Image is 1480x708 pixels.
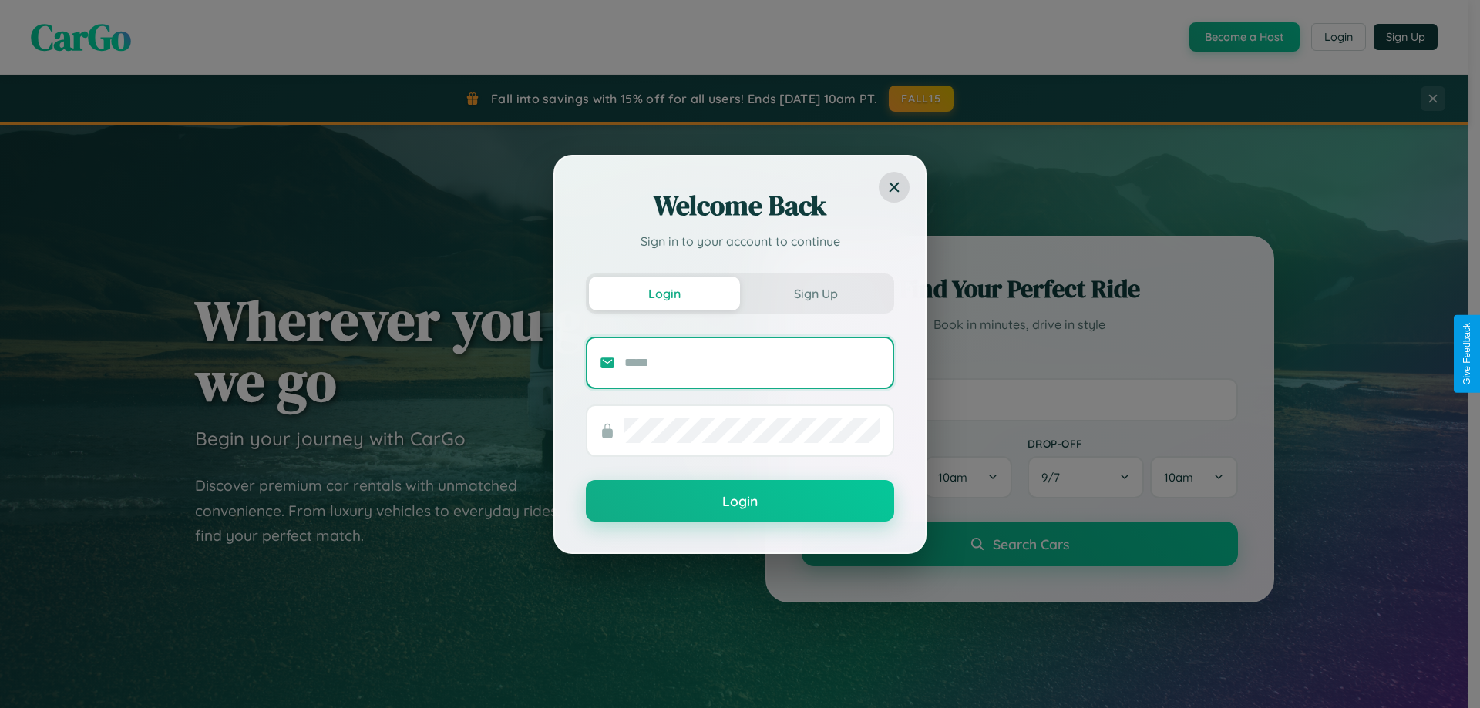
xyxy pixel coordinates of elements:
[740,277,891,310] button: Sign Up
[589,277,740,310] button: Login
[586,232,894,250] p: Sign in to your account to continue
[1461,323,1472,385] div: Give Feedback
[586,480,894,522] button: Login
[586,187,894,224] h2: Welcome Back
